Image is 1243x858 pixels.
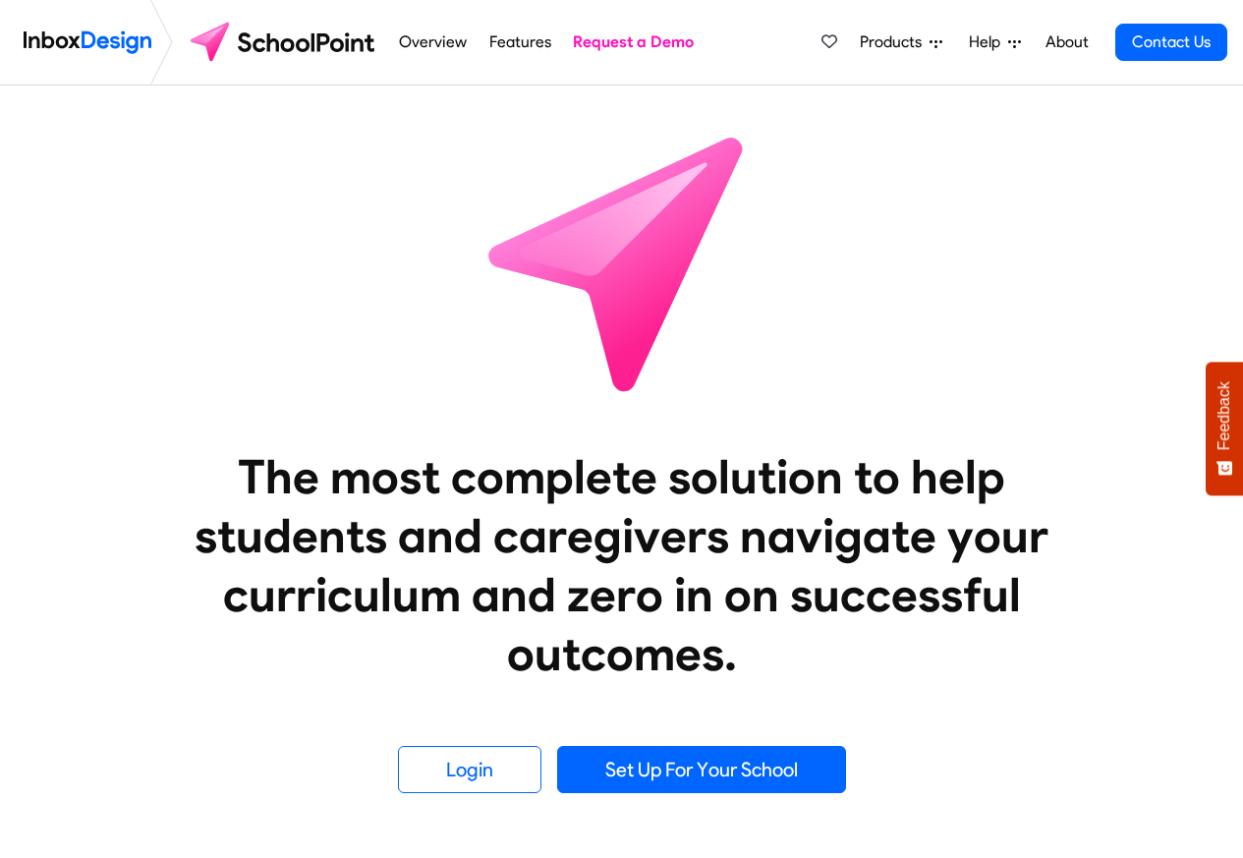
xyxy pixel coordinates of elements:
[155,447,1089,683] heading: The most complete solution to help students and caregivers navigate your curriculum and zero in o...
[969,30,1008,54] span: Help
[445,86,799,439] img: icon_schoolpoint.svg
[394,23,473,62] a: Overview
[557,746,846,793] a: Set Up For Your School
[852,23,950,62] a: Products
[961,23,1029,62] a: Help
[1215,381,1233,450] span: Feedback
[1040,23,1094,62] a: About
[1206,362,1243,495] button: Feedback - Show survey
[1115,24,1227,61] a: Contact Us
[860,30,930,54] span: Products
[181,19,388,66] img: schoolpoint logo
[398,746,541,793] a: Login
[568,23,700,62] a: Request a Demo
[483,23,556,62] a: Features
